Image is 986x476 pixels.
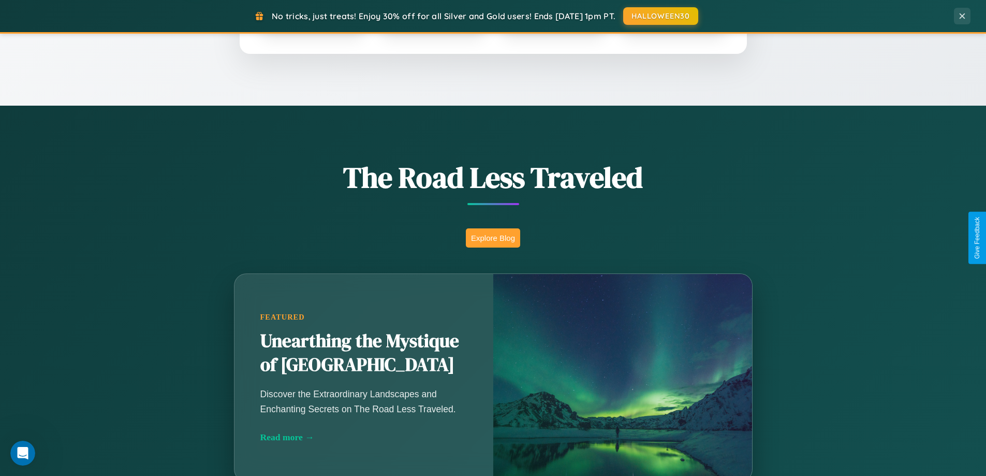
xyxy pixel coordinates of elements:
h2: Unearthing the Mystique of [GEOGRAPHIC_DATA] [260,329,467,377]
span: No tricks, just treats! Enjoy 30% off for all Silver and Gold users! Ends [DATE] 1pm PT. [272,11,615,21]
p: Discover the Extraordinary Landscapes and Enchanting Secrets on The Road Less Traveled. [260,387,467,416]
h1: The Road Less Traveled [183,157,804,197]
button: Explore Blog [466,228,520,248]
div: Give Feedback [974,217,981,259]
div: Read more → [260,432,467,443]
div: Featured [260,313,467,322]
iframe: Intercom live chat [10,441,35,466]
button: HALLOWEEN30 [623,7,698,25]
